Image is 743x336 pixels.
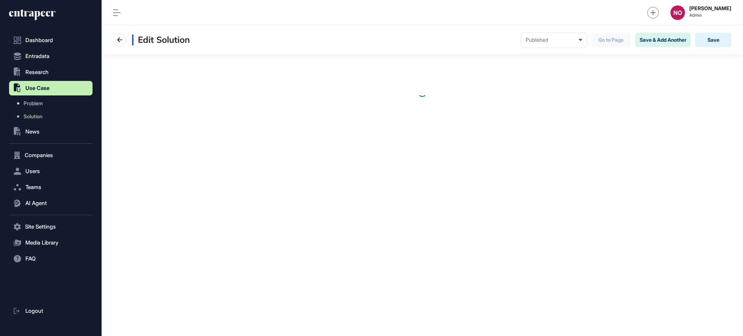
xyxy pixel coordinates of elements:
button: Media Library [9,235,93,250]
a: Solution [13,110,93,123]
a: Problem [13,97,93,110]
a: Dashboard [9,33,93,48]
span: Entradata [25,53,49,59]
a: Logout [9,304,93,318]
button: Save & Add Another [635,33,691,47]
button: News [9,124,93,139]
button: Teams [9,180,93,194]
button: NO [670,5,685,20]
span: Users [25,168,40,174]
span: Research [25,69,49,75]
strong: [PERSON_NAME] [689,5,731,11]
button: Entradata [9,49,93,63]
button: FAQ [9,251,93,266]
button: Users [9,164,93,179]
span: Use Case [25,85,50,91]
h3: Edit Solution [132,34,190,45]
span: Logout [25,308,43,314]
span: Dashboard [25,37,53,43]
span: Companies [25,152,53,158]
span: Site Settings [25,224,56,230]
button: Use Case [9,81,93,95]
button: Save [695,33,731,47]
button: AI Agent [9,196,93,210]
span: FAQ [25,256,36,262]
span: Media Library [25,240,58,246]
span: Teams [25,184,41,190]
button: Site Settings [9,220,93,234]
span: AI Agent [25,200,47,206]
button: Research [9,65,93,79]
span: Admin [689,13,731,18]
span: News [25,129,40,135]
span: Problem [24,101,43,106]
div: Published [526,37,582,43]
span: Solution [24,114,42,119]
button: Companies [9,148,93,163]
